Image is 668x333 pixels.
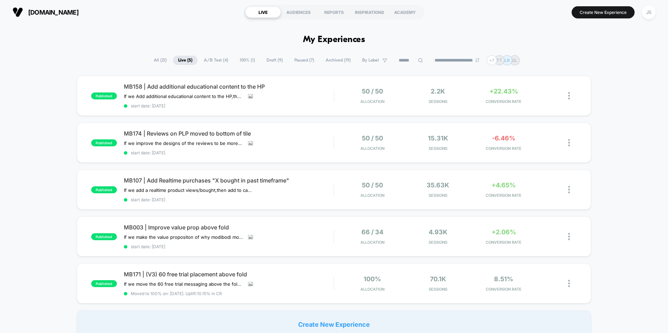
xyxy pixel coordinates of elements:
span: 100% ( 1 ) [234,56,260,65]
span: If we make the value propositon of why modibodi more clear above the fold,then conversions will i... [124,234,243,240]
span: Sessions [407,99,469,104]
p: TT [496,58,502,63]
img: end [475,58,479,62]
span: published [91,92,117,99]
span: published [91,139,117,146]
span: Allocation [360,146,384,151]
span: -6.46% [492,135,515,142]
img: close [568,280,570,287]
img: close [568,233,570,240]
span: start date: [DATE] [124,103,334,108]
span: published [91,186,117,193]
span: start date: [DATE] [124,244,334,249]
button: Create New Experience [572,6,635,18]
span: 2.2k [431,88,445,95]
button: [DOMAIN_NAME] [10,7,81,18]
span: If we add a realtime product views/bought,then add to carts will increase,because social proof is... [124,187,253,193]
span: Allocation [360,193,384,198]
span: +22.43% [490,88,518,95]
span: Archived ( 19 ) [320,56,356,65]
span: [DOMAIN_NAME] [28,9,79,16]
img: close [568,186,570,193]
span: 50 / 50 [362,135,383,142]
span: Sessions [407,287,469,292]
span: Live ( 5 ) [173,56,198,65]
img: close [568,92,570,99]
img: close [568,139,570,146]
img: Visually logo [13,7,23,17]
span: +4.65% [492,181,516,189]
span: Sessions [407,240,469,245]
p: LR [504,58,510,63]
span: 4.93k [429,228,447,236]
span: All ( 21 ) [149,56,172,65]
h1: My Experiences [303,35,365,45]
span: Allocation [360,99,384,104]
span: MB158 | Add additional educational content to the HP [124,83,334,90]
span: CONVERSION RATE [472,146,535,151]
span: CONVERSION RATE [472,193,535,198]
span: published [91,233,117,240]
span: +2.06% [492,228,516,236]
span: If we Add additional educational content to the HP,then CTR will increase,because visitors are be... [124,94,243,99]
span: Moved to 100% on: [DATE] . Uplift: 10.15% in CR [131,291,222,296]
span: Sessions [407,146,469,151]
span: MB171 | (V3) 60 free trial placement above fold [124,271,334,278]
span: published [91,280,117,287]
span: 100% [364,275,381,283]
span: 50 / 50 [362,181,383,189]
span: MB107 | Add Realtime purchases "X bought in past timeframe" [124,177,334,184]
span: CONVERSION RATE [472,99,535,104]
span: Draft ( 9 ) [261,56,288,65]
span: 35.63k [427,181,449,189]
span: Allocation [360,240,384,245]
span: CONVERSION RATE [472,240,535,245]
span: start date: [DATE] [124,197,334,202]
span: 15.31k [428,135,448,142]
span: 50 / 50 [362,88,383,95]
span: 70.1k [430,275,446,283]
span: By Label [362,58,379,63]
span: MB003 | Improve value prop above fold [124,224,334,231]
div: REPORTS [316,7,352,18]
span: CONVERSION RATE [472,287,535,292]
span: Sessions [407,193,469,198]
div: + 7 [487,55,497,65]
span: 66 / 34 [361,228,383,236]
span: A/B Test ( 4 ) [199,56,233,65]
div: JS [642,6,655,19]
span: Allocation [360,287,384,292]
div: LIVE [245,7,281,18]
span: If we improve the designs of the reviews to be more visible and credible,then conversions will in... [124,140,243,146]
span: MB174 | Reviews on PLP moved to bottom of tile [124,130,334,137]
p: GL [512,58,517,63]
span: Paused ( 7 ) [289,56,319,65]
span: 8.51% [494,275,513,283]
span: If we move the 60 free trial messaging above the fold for mobile,then conversions will increase,b... [124,281,243,287]
div: ACADEMY [387,7,423,18]
button: JS [640,5,658,19]
div: AUDIENCES [281,7,316,18]
span: start date: [DATE] [124,150,334,155]
div: INSPIRATIONS [352,7,387,18]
